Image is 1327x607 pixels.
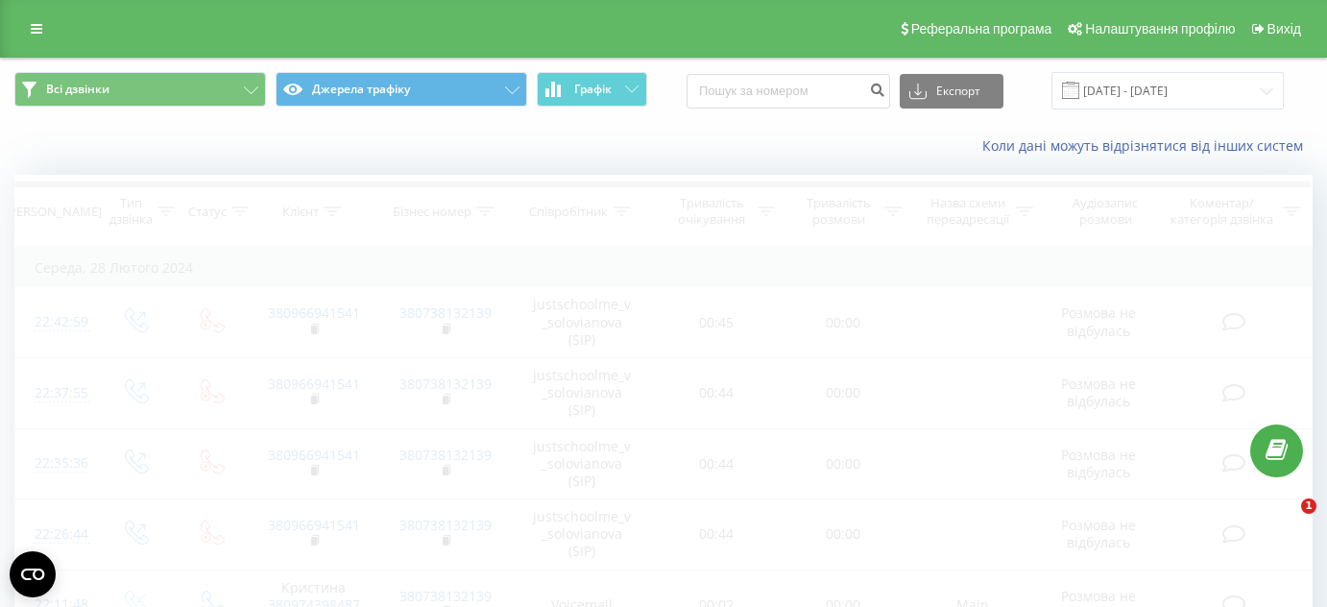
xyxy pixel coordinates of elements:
a: Коли дані можуть відрізнятися вiд інших систем [982,136,1313,155]
span: Реферальна програма [911,21,1052,36]
button: Всі дзвінки [14,72,266,107]
span: Вихід [1267,21,1301,36]
button: Open CMP widget [10,551,56,597]
span: 1 [1301,498,1316,514]
iframe: Intercom live chat [1262,498,1308,545]
button: Джерела трафіку [276,72,527,107]
button: Експорт [900,74,1003,109]
span: Налаштування профілю [1085,21,1235,36]
input: Пошук за номером [687,74,890,109]
span: Всі дзвінки [46,82,109,97]
span: Графік [574,83,612,96]
button: Графік [537,72,647,107]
